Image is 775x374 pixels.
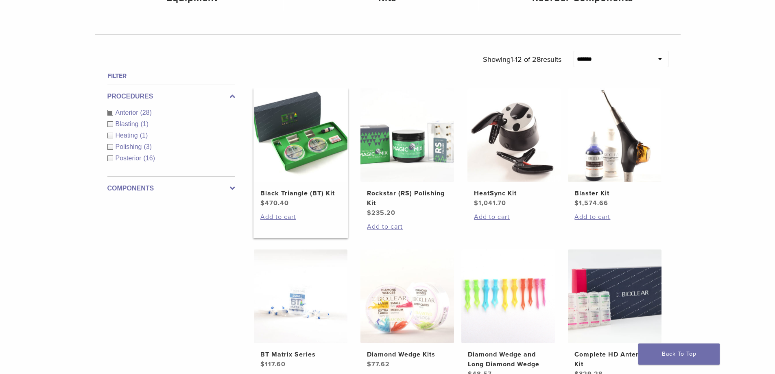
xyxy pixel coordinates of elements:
img: Diamond Wedge and Long Diamond Wedge [461,249,555,343]
bdi: 470.40 [260,199,289,207]
bdi: 117.60 [260,360,286,368]
span: $ [260,360,265,368]
a: Black Triangle (BT) KitBlack Triangle (BT) Kit $470.40 [253,88,348,208]
img: Complete HD Anterior Kit [568,249,661,343]
span: $ [574,199,579,207]
span: $ [367,360,371,368]
span: Posterior [116,155,144,162]
span: $ [367,209,371,217]
span: (28) [140,109,152,116]
bdi: 1,574.66 [574,199,608,207]
h2: Diamond Wedge Kits [367,350,448,359]
span: Blasting [116,120,141,127]
span: 1-12 of 28 [511,55,541,64]
p: Showing results [483,51,561,68]
h2: HeatSync Kit [474,188,555,198]
h2: Blaster Kit [574,188,655,198]
a: HeatSync KitHeatSync Kit $1,041.70 [467,88,562,208]
img: BT Matrix Series [254,249,347,343]
h2: Black Triangle (BT) Kit [260,188,341,198]
a: Blaster KitBlaster Kit $1,574.66 [568,88,662,208]
img: HeatSync Kit [467,88,561,182]
h2: Rockstar (RS) Polishing Kit [367,188,448,208]
label: Procedures [107,92,235,101]
a: Rockstar (RS) Polishing KitRockstar (RS) Polishing Kit $235.20 [360,88,455,218]
span: Anterior [116,109,140,116]
h2: Complete HD Anterior Kit [574,350,655,369]
img: Rockstar (RS) Polishing Kit [360,88,454,182]
a: Add to cart: “Blaster Kit” [574,212,655,222]
img: Black Triangle (BT) Kit [254,88,347,182]
a: Add to cart: “HeatSync Kit” [474,212,555,222]
span: (16) [144,155,155,162]
img: Blaster Kit [568,88,661,182]
bdi: 235.20 [367,209,395,217]
h2: Diamond Wedge and Long Diamond Wedge [468,350,548,369]
h4: Filter [107,71,235,81]
span: Polishing [116,143,144,150]
a: Add to cart: “Black Triangle (BT) Kit” [260,212,341,222]
span: (1) [140,132,148,139]
span: (1) [140,120,148,127]
a: BT Matrix SeriesBT Matrix Series $117.60 [253,249,348,369]
span: (3) [144,143,152,150]
span: $ [260,199,265,207]
img: Diamond Wedge Kits [360,249,454,343]
a: Back To Top [638,343,720,365]
label: Components [107,184,235,193]
a: Add to cart: “Rockstar (RS) Polishing Kit” [367,222,448,232]
bdi: 1,041.70 [474,199,506,207]
bdi: 77.62 [367,360,390,368]
span: $ [474,199,478,207]
span: Heating [116,132,140,139]
h2: BT Matrix Series [260,350,341,359]
a: Diamond Wedge KitsDiamond Wedge Kits $77.62 [360,249,455,369]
